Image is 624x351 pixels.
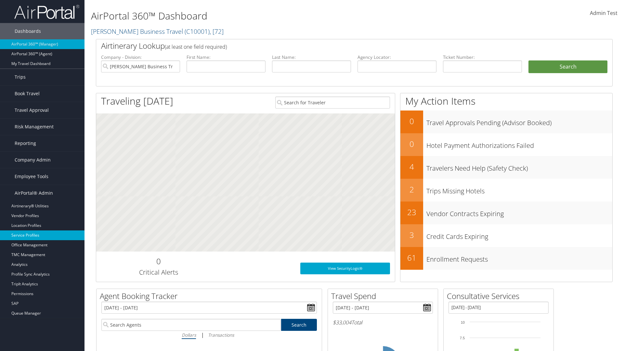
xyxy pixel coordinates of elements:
span: Risk Management [15,119,54,135]
input: Search Agents [101,319,281,331]
h1: Traveling [DATE] [101,94,173,108]
div: | [101,331,317,339]
h2: 3 [400,229,423,240]
h3: Vendor Contracts Expiring [426,206,612,218]
span: Dashboards [15,23,41,39]
h3: Credit Cards Expiring [426,229,612,241]
span: Reporting [15,135,36,151]
label: Agency Locator: [357,54,436,60]
h3: Travel Approvals Pending (Advisor Booked) [426,115,612,127]
span: $33,004 [333,319,351,326]
a: 23Vendor Contracts Expiring [400,201,612,224]
label: Last Name: [272,54,351,60]
label: First Name: [187,54,266,60]
h6: Total [333,319,433,326]
a: View SecurityLogic® [300,263,390,274]
h2: 0 [400,138,423,149]
a: 4Travelers Need Help (Safety Check) [400,156,612,179]
tspan: 7.5 [460,336,465,340]
a: 0Hotel Payment Authorizations Failed [400,133,612,156]
a: Admin Test [590,3,617,23]
h3: Critical Alerts [101,268,216,277]
span: Company Admin [15,152,51,168]
h2: 2 [400,184,423,195]
h2: 0 [400,116,423,127]
i: Transactions [208,332,234,338]
span: Admin Test [590,9,617,17]
input: Search for Traveler [275,97,390,109]
a: Search [281,319,317,331]
h2: 23 [400,207,423,218]
h3: Trips Missing Hotels [426,183,612,196]
a: 61Enrollment Requests [400,247,612,270]
h2: 0 [101,256,216,267]
span: Book Travel [15,85,40,102]
span: Travel Approval [15,102,49,118]
h2: 61 [400,252,423,263]
button: Search [528,60,607,73]
span: AirPortal® Admin [15,185,53,201]
a: 2Trips Missing Hotels [400,179,612,201]
span: Employee Tools [15,168,48,185]
span: , [ 72 ] [210,27,224,36]
i: Dollars [182,332,196,338]
h2: Airtinerary Lookup [101,40,565,51]
h2: 4 [400,161,423,172]
span: (at least one field required) [165,43,227,50]
h3: Travelers Need Help (Safety Check) [426,161,612,173]
h3: Hotel Payment Authorizations Failed [426,138,612,150]
h2: Consultative Services [447,291,553,302]
h3: Enrollment Requests [426,252,612,264]
a: 0Travel Approvals Pending (Advisor Booked) [400,110,612,133]
h1: AirPortal 360™ Dashboard [91,9,442,23]
img: airportal-logo.png [14,4,79,19]
h2: Travel Spend [331,291,438,302]
span: ( C10001 ) [185,27,210,36]
label: Ticket Number: [443,54,522,60]
a: [PERSON_NAME] Business Travel [91,27,224,36]
label: Company - Division: [101,54,180,60]
h1: My Action Items [400,94,612,108]
h2: Agent Booking Tracker [100,291,322,302]
span: Trips [15,69,26,85]
tspan: 10 [461,320,465,324]
a: 3Credit Cards Expiring [400,224,612,247]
